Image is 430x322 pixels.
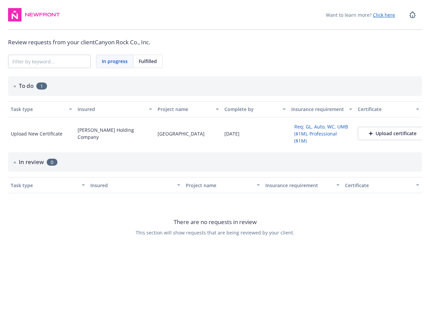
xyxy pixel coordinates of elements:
button: Task type [8,101,75,117]
input: Filter by keyword... [8,55,90,68]
div: [GEOGRAPHIC_DATA] [158,130,205,137]
span: Fulfilled [139,58,157,65]
img: Newfront Logo [24,11,61,18]
button: Certificate [355,101,422,117]
div: Complete by [224,106,278,113]
div: Task type [11,182,78,189]
button: Insurance requirement [289,101,355,117]
div: [PERSON_NAME] Holding Company [78,126,152,141]
h2: To do [19,82,34,90]
button: Certificate [342,177,422,193]
div: Project name [158,106,212,113]
div: Task type [11,106,65,113]
h2: In review [19,158,44,166]
button: Insured [75,101,155,117]
span: This section will show requests that are being reviewed by your client. [136,229,294,236]
div: Insured [78,106,145,113]
button: Req: GL, Auto, WC, UMB ($1M), Professional ($1M) [291,121,353,146]
span: In progress [102,58,128,65]
span: 1 [36,83,47,90]
button: Project name [183,177,263,193]
div: Insurance requirement [291,106,345,113]
img: navigator-logo.svg [8,8,21,21]
button: Insurance requirement [263,177,342,193]
span: 0 [47,159,57,166]
a: Click here [373,12,395,18]
button: Task type [8,177,88,193]
button: Project name [155,101,222,117]
div: Upload certificate [369,130,417,137]
div: Insured [90,182,173,189]
div: Certificate [345,182,412,189]
div: Upload New Certificate [11,130,62,137]
span: There are no requests in review [174,218,257,226]
button: Complete by [222,101,289,117]
div: Certificate [358,106,412,113]
div: Insurance requirement [265,182,332,189]
button: Upload certificate [358,127,428,140]
div: Review requests from your client Canyon Rock Co., Inc. [8,38,422,47]
div: Project name [186,182,253,189]
div: [DATE] [224,130,240,137]
button: Insured [88,177,183,193]
a: Report a Bug [406,8,419,21]
span: Want to learn more? [326,11,395,18]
